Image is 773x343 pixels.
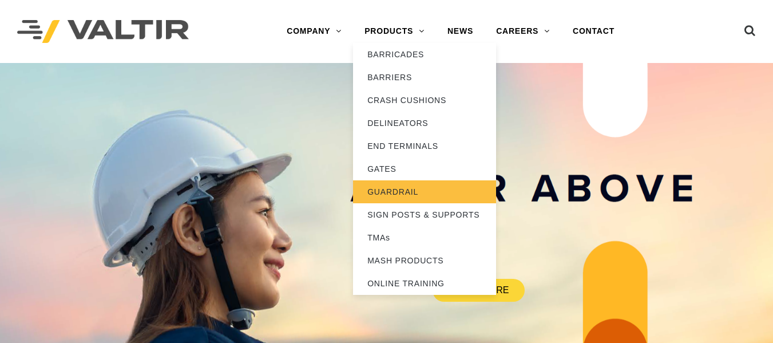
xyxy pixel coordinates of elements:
a: END TERMINALS [353,135,496,157]
img: Valtir [17,20,189,44]
a: BARRICADES [353,43,496,66]
a: COMPANY [275,20,353,43]
a: CAREERS [485,20,561,43]
a: SIGN POSTS & SUPPORTS [353,203,496,226]
a: TMAs [353,226,496,249]
a: BARRIERS [353,66,496,89]
a: GUARDRAIL [353,180,496,203]
a: PRODUCTS [353,20,436,43]
a: GATES [353,157,496,180]
a: CRASH CUSHIONS [353,89,496,112]
a: NEWS [436,20,485,43]
a: ONLINE TRAINING [353,272,496,295]
a: CONTACT [561,20,626,43]
a: MASH PRODUCTS [353,249,496,272]
a: DELINEATORS [353,112,496,135]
